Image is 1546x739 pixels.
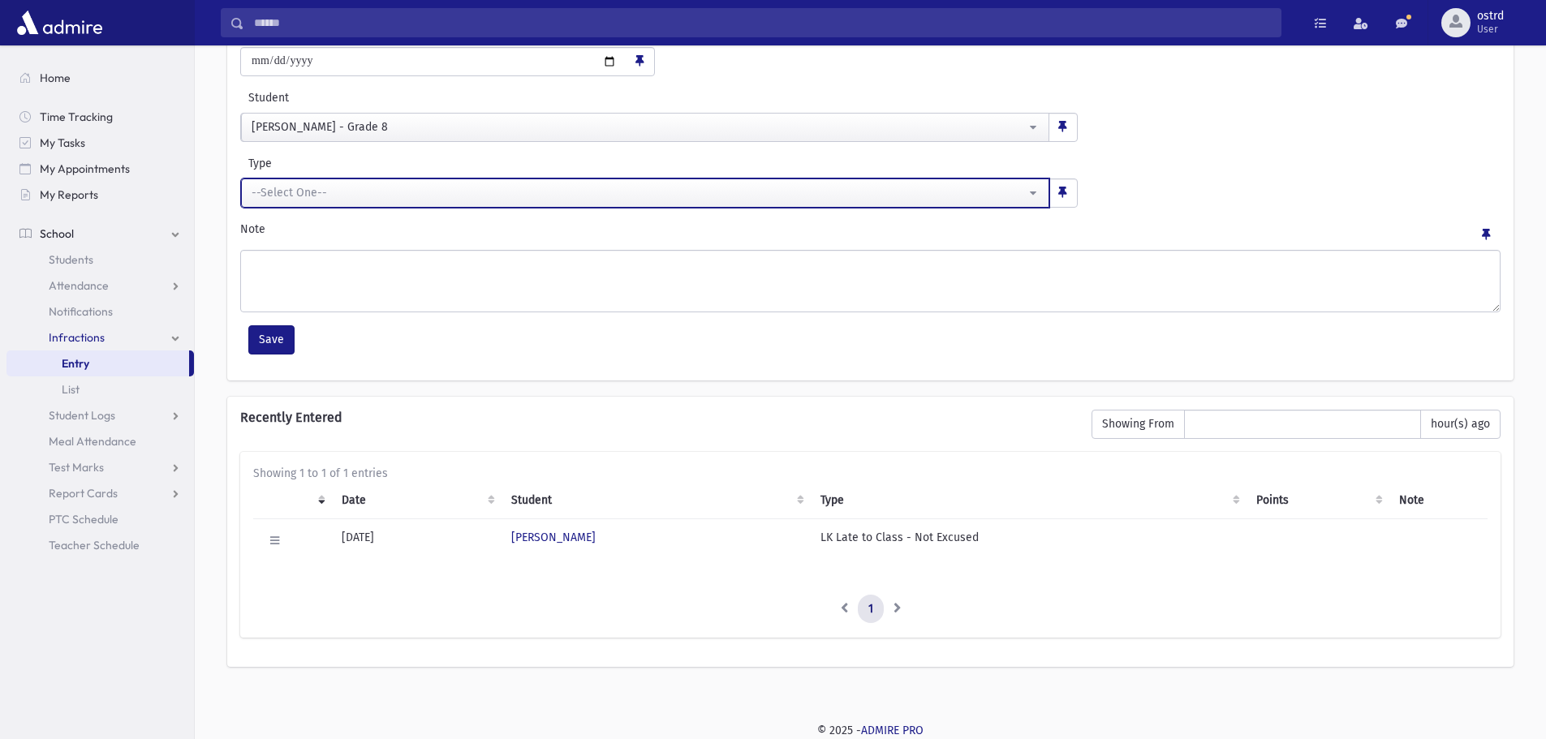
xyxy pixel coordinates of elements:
[40,71,71,85] span: Home
[1389,482,1488,519] th: Note
[40,161,130,176] span: My Appointments
[49,434,136,449] span: Meal Attendance
[253,465,1488,482] div: Showing 1 to 1 of 1 entries
[241,113,1049,142] button: Zlotnick, Yaakov - Grade 8
[1092,410,1185,439] span: Showing From
[1477,23,1504,36] span: User
[6,299,194,324] a: Notifications
[248,325,295,354] button: Save
[40,135,85,150] span: My Tasks
[49,252,93,267] span: Students
[1247,482,1389,519] th: Points: activate to sort column ascending
[6,156,194,182] a: My Appointments
[241,178,1049,208] button: --Select One--
[6,506,194,532] a: PTC Schedule
[6,130,194,156] a: My Tasks
[6,350,189,376] a: Entry
[332,518,502,562] td: [DATE]
[49,538,140,552] span: Teacher Schedule
[49,512,118,526] span: PTC Schedule
[252,118,1026,135] div: [PERSON_NAME] - Grade 8
[6,428,194,454] a: Meal Attendance
[858,595,884,624] a: 1
[6,532,194,558] a: Teacher Schedule
[861,724,924,737] a: ADMIRE PRO
[221,722,1520,739] div: © 2025 -
[49,486,118,501] span: Report Cards
[1477,10,1504,23] span: ostrd
[6,376,194,402] a: List
[1420,410,1501,439] span: hour(s) ago
[252,184,1026,201] div: --Select One--
[502,482,811,519] th: Student: activate to sort column ascending
[244,8,1281,37] input: Search
[6,324,194,350] a: Infractions
[811,482,1247,519] th: Type: activate to sort column ascending
[62,356,89,371] span: Entry
[240,155,659,172] label: Type
[6,182,194,208] a: My Reports
[62,382,80,397] span: List
[6,65,194,91] a: Home
[40,187,98,202] span: My Reports
[49,460,104,475] span: Test Marks
[240,89,799,106] label: Student
[811,518,1247,562] td: LK Late to Class - Not Excused
[6,480,194,506] a: Report Cards
[240,221,265,243] label: Note
[40,226,74,241] span: School
[6,273,194,299] a: Attendance
[6,402,194,428] a: Student Logs
[6,247,194,273] a: Students
[40,110,113,124] span: Time Tracking
[6,454,194,480] a: Test Marks
[49,304,113,319] span: Notifications
[6,104,194,130] a: Time Tracking
[49,278,109,293] span: Attendance
[332,482,502,519] th: Date: activate to sort column ascending
[240,410,1075,425] h6: Recently Entered
[49,330,105,345] span: Infractions
[511,531,596,544] a: [PERSON_NAME]
[49,408,115,423] span: Student Logs
[13,6,106,39] img: AdmirePro
[6,221,194,247] a: School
